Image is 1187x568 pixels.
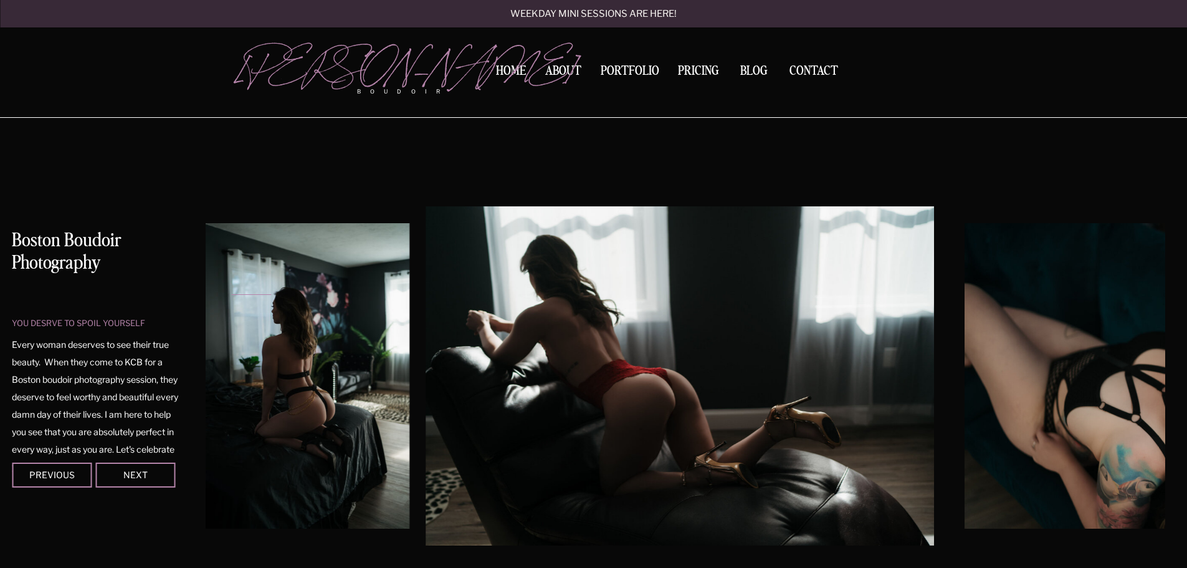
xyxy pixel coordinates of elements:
[784,65,843,78] a: Contact
[12,317,164,329] p: you desrve to spoil yourself
[675,65,723,82] a: Pricing
[477,9,710,20] a: Weekday mini sessions are here!
[237,44,460,82] a: [PERSON_NAME]
[98,471,173,478] div: Next
[14,471,89,478] div: Previous
[12,229,178,278] h1: Boston Boudoir Photography
[206,223,409,529] img: woman kneeling on black bed wearing black lingerie with gold chains in a luxury boudoir photograp...
[357,87,460,96] p: boudoir
[12,336,179,443] p: Every woman deserves to see their true beauty. When they come to KCB for a Boston boudoir photogr...
[426,206,934,546] img: Woman leaning on a chaise lounge wearing red lingerie and high heels gazes out a window in her lu...
[596,65,664,82] a: Portfolio
[735,65,773,76] a: BLOG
